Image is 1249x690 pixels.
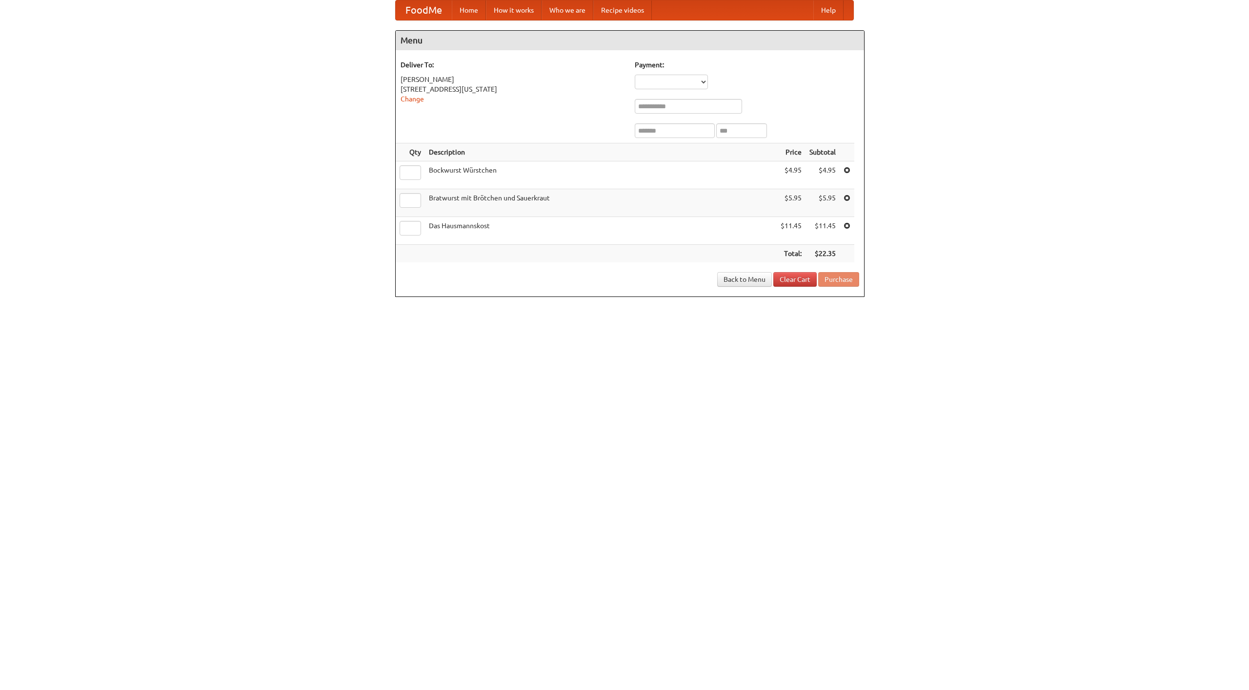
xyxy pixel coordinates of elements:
[813,0,844,20] a: Help
[806,189,840,217] td: $5.95
[818,272,859,287] button: Purchase
[806,245,840,263] th: $22.35
[806,217,840,245] td: $11.45
[401,95,424,103] a: Change
[425,217,777,245] td: Das Hausmannskost
[401,84,625,94] div: [STREET_ADDRESS][US_STATE]
[401,75,625,84] div: [PERSON_NAME]
[635,60,859,70] h5: Payment:
[425,189,777,217] td: Bratwurst mit Brötchen und Sauerkraut
[717,272,772,287] a: Back to Menu
[425,161,777,189] td: Bockwurst Würstchen
[777,143,806,161] th: Price
[396,0,452,20] a: FoodMe
[396,143,425,161] th: Qty
[486,0,542,20] a: How it works
[773,272,817,287] a: Clear Cart
[777,189,806,217] td: $5.95
[396,31,864,50] h4: Menu
[452,0,486,20] a: Home
[806,161,840,189] td: $4.95
[777,245,806,263] th: Total:
[542,0,593,20] a: Who we are
[593,0,652,20] a: Recipe videos
[401,60,625,70] h5: Deliver To:
[806,143,840,161] th: Subtotal
[777,161,806,189] td: $4.95
[425,143,777,161] th: Description
[777,217,806,245] td: $11.45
